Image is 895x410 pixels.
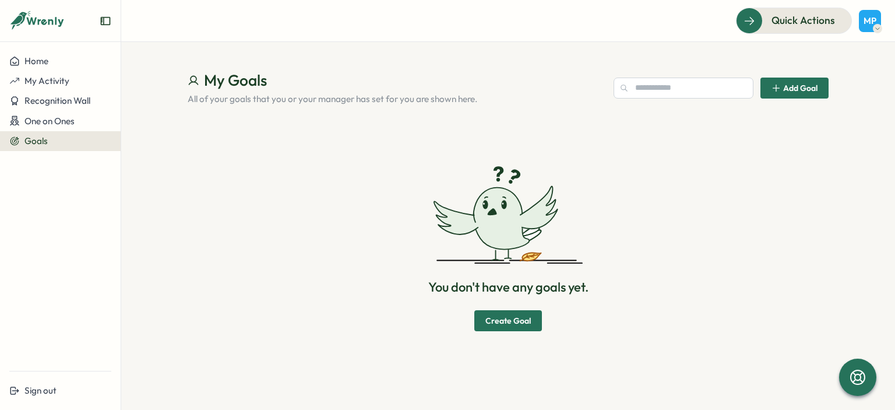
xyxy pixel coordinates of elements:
[864,16,876,26] span: MP
[24,95,90,106] span: Recognition Wall
[760,78,829,99] button: Add Goal
[24,115,75,127] span: One on Ones
[188,70,604,90] h1: My Goals
[474,310,542,331] button: Create Goal
[485,311,531,331] span: Create Goal
[188,93,604,106] p: All of your goals that you or your manager has set for you are shown here.
[24,55,48,66] span: Home
[428,278,589,296] p: You don't have any goals yet.
[100,15,111,27] button: Expand sidebar
[783,84,818,92] span: Add Goal
[859,10,881,32] button: MP
[24,75,69,86] span: My Activity
[24,385,57,396] span: Sign out
[736,8,852,33] button: Quick Actions
[771,13,835,28] span: Quick Actions
[24,135,48,146] span: Goals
